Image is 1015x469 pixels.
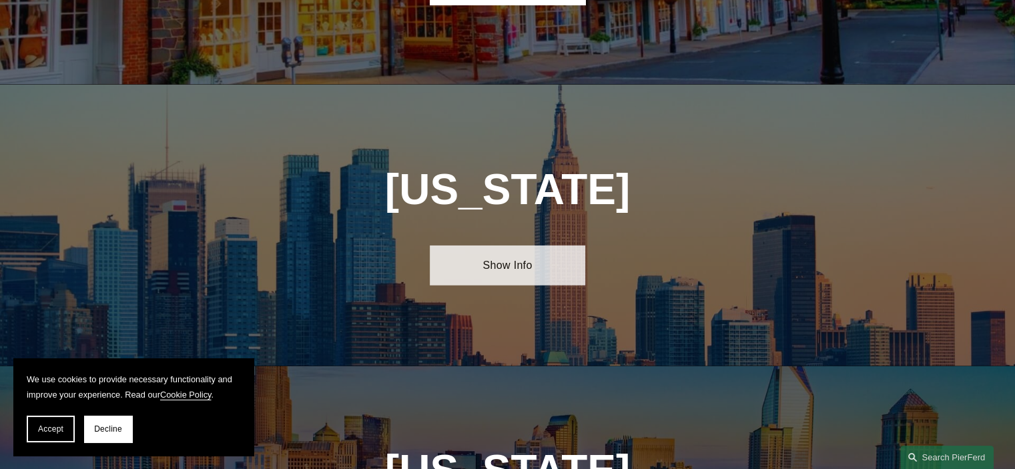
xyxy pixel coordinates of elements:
[94,424,122,434] span: Decline
[160,390,212,400] a: Cookie Policy
[13,358,254,456] section: Cookie banner
[900,446,994,469] a: Search this site
[430,246,585,286] a: Show Info
[38,424,63,434] span: Accept
[27,372,240,402] p: We use cookies to provide necessary functionality and improve your experience. Read our .
[313,165,702,214] h1: [US_STATE]
[27,416,75,442] button: Accept
[84,416,132,442] button: Decline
